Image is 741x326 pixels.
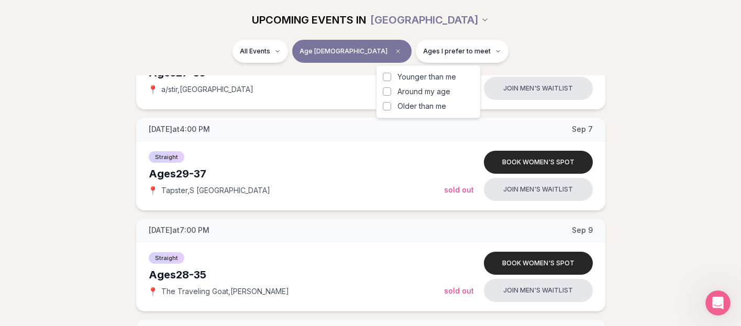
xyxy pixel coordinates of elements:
span: The Traveling Goat , [PERSON_NAME] [161,286,289,297]
span: Clear age [392,45,404,58]
button: Join men's waitlist [484,178,593,201]
span: Around my age [397,86,450,97]
span: UPCOMING EVENTS IN [252,13,366,27]
span: Older than me [397,101,446,111]
button: Book women's spot [484,252,593,275]
button: Around my age [383,87,391,96]
div: Ages 29-37 [149,166,444,181]
span: [DATE] at 7:00 PM [149,225,209,235]
span: Sep 7 [572,124,593,134]
span: Straight [149,252,184,264]
button: Younger than me [383,73,391,81]
button: Ages I prefer to meet [416,40,508,63]
span: Tapster , S [GEOGRAPHIC_DATA] [161,185,270,196]
span: All Events [240,47,270,55]
iframe: Intercom live chat [705,290,731,316]
button: Book women's spot [484,151,593,174]
button: Join men's waitlist [484,279,593,302]
span: Ages I prefer to meet [423,47,491,55]
button: Join men's waitlist [484,77,593,100]
span: Age [DEMOGRAPHIC_DATA] [300,47,388,55]
button: Age [DEMOGRAPHIC_DATA]Clear age [292,40,412,63]
button: Older than me [383,102,391,110]
button: [GEOGRAPHIC_DATA] [370,8,489,31]
span: [DATE] at 4:00 PM [149,124,210,134]
span: 📍 [149,186,157,195]
span: Sep 9 [572,225,593,235]
span: Straight [149,151,184,163]
span: Sold Out [444,185,474,194]
span: 📍 [149,85,157,94]
button: All Events [233,40,288,63]
span: 📍 [149,287,157,296]
span: Younger than me [397,72,456,82]
span: a/stir , [GEOGRAPHIC_DATA] [161,84,253,95]
span: Sold Out [444,286,474,295]
div: Ages 28-35 [149,267,444,282]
